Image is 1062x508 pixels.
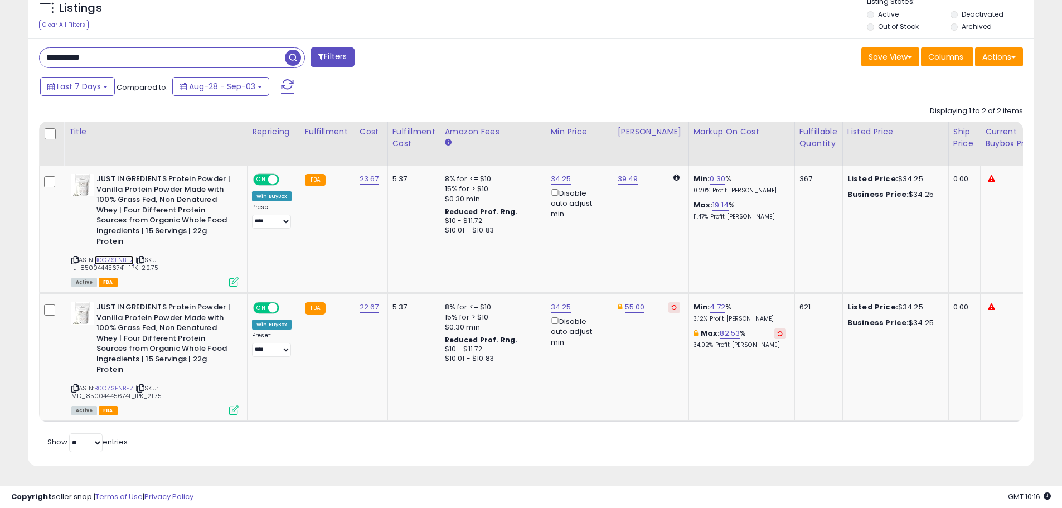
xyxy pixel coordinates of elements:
[962,9,1003,19] label: Deactivated
[144,491,193,502] a: Privacy Policy
[799,302,834,312] div: 621
[694,173,710,184] b: Min:
[847,173,898,184] b: Listed Price:
[445,354,537,364] div: $10.01 - $10.83
[95,491,143,502] a: Terms of Use
[445,322,537,332] div: $0.30 min
[921,47,973,66] button: Columns
[694,200,786,221] div: %
[710,173,725,185] a: 0.30
[847,318,940,328] div: $34.25
[392,302,431,312] div: 5.37
[445,207,518,216] b: Reduced Prof. Rng.
[799,126,838,149] div: Fulfillable Quantity
[99,278,118,287] span: FBA
[445,312,537,322] div: 15% for > $10
[392,174,431,184] div: 5.37
[799,174,834,184] div: 367
[71,255,158,272] span: | SKU: IL_850044456741_1PK_22.75
[985,126,1042,149] div: Current Buybox Price
[694,213,786,221] p: 11.47% Profit [PERSON_NAME]
[305,126,350,138] div: Fulfillment
[551,302,571,313] a: 34.25
[71,384,162,400] span: | SKU: MD_850044456741_1PK_21.75
[720,328,740,339] a: 82.53
[694,302,786,323] div: %
[878,22,919,31] label: Out of Stock
[71,406,97,415] span: All listings currently available for purchase on Amazon
[445,126,541,138] div: Amazon Fees
[694,341,786,349] p: 34.02% Profit [PERSON_NAME]
[847,174,940,184] div: $34.25
[445,138,452,148] small: Amazon Fees.
[847,189,909,200] b: Business Price:
[694,174,786,195] div: %
[445,345,537,354] div: $10 - $11.72
[252,191,292,201] div: Win BuyBox
[551,187,604,219] div: Disable auto adjust min
[551,126,608,138] div: Min Price
[96,174,232,249] b: JUST INGREDIENTS Protein Powder | Vanilla Protein Powder Made with 100% Grass Fed, Non Denatured ...
[252,332,292,357] div: Preset:
[360,126,383,138] div: Cost
[847,317,909,328] b: Business Price:
[254,175,268,185] span: ON
[311,47,354,67] button: Filters
[953,174,972,184] div: 0.00
[71,174,239,286] div: ASIN:
[305,302,326,315] small: FBA
[445,335,518,345] b: Reduced Prof. Rng.
[94,384,134,393] a: B0CZSFNBFZ
[69,126,243,138] div: Title
[953,126,976,149] div: Ship Price
[59,1,102,16] h5: Listings
[252,320,292,330] div: Win BuyBox
[975,47,1023,66] button: Actions
[305,174,326,186] small: FBA
[96,302,232,378] b: JUST INGREDIENTS Protein Powder | Vanilla Protein Powder Made with 100% Grass Fed, Non Denatured ...
[694,302,710,312] b: Min:
[445,194,537,204] div: $0.30 min
[278,303,295,313] span: OFF
[189,81,255,92] span: Aug-28 - Sep-03
[445,216,537,226] div: $10 - $11.72
[71,302,94,325] img: 41xIEw+ogTL._SL40_.jpg
[1008,491,1051,502] span: 2025-09-11 10:16 GMT
[953,302,972,312] div: 0.00
[360,173,379,185] a: 23.67
[688,122,794,166] th: The percentage added to the cost of goods (COGS) that forms the calculator for Min & Max prices.
[252,126,295,138] div: Repricing
[172,77,269,96] button: Aug-28 - Sep-03
[625,302,645,313] a: 55.00
[99,406,118,415] span: FBA
[694,187,786,195] p: 0.20% Profit [PERSON_NAME]
[445,174,537,184] div: 8% for <= $10
[712,200,729,211] a: 19.14
[252,204,292,229] div: Preset:
[445,302,537,312] div: 8% for <= $10
[618,126,684,138] div: [PERSON_NAME]
[618,173,638,185] a: 39.49
[847,302,940,312] div: $34.25
[94,255,134,265] a: B0CZSFNBFZ
[445,184,537,194] div: 15% for > $10
[551,315,604,347] div: Disable auto adjust min
[40,77,115,96] button: Last 7 Days
[445,226,537,235] div: $10.01 - $10.83
[861,47,919,66] button: Save View
[71,174,94,196] img: 41xIEw+ogTL._SL40_.jpg
[847,302,898,312] b: Listed Price:
[11,492,193,502] div: seller snap | |
[930,106,1023,117] div: Displaying 1 to 2 of 2 items
[928,51,963,62] span: Columns
[47,437,128,447] span: Show: entries
[117,82,168,93] span: Compared to:
[694,126,790,138] div: Markup on Cost
[71,302,239,414] div: ASIN:
[710,302,725,313] a: 4.72
[254,303,268,313] span: ON
[360,302,379,313] a: 22.67
[39,20,89,30] div: Clear All Filters
[694,315,786,323] p: 3.12% Profit [PERSON_NAME]
[278,175,295,185] span: OFF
